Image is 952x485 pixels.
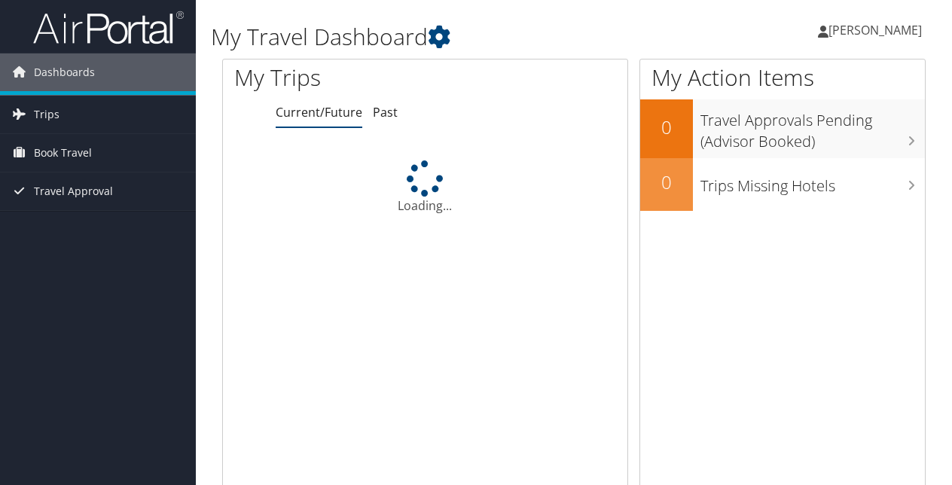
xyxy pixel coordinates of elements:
span: Trips [34,96,59,133]
span: [PERSON_NAME] [828,22,922,38]
a: 0Trips Missing Hotels [640,158,925,211]
img: airportal-logo.png [33,10,184,45]
a: [PERSON_NAME] [818,8,937,53]
h1: My Trips [234,62,447,93]
h1: My Action Items [640,62,925,93]
span: Dashboards [34,53,95,91]
h1: My Travel Dashboard [211,21,695,53]
a: 0Travel Approvals Pending (Advisor Booked) [640,99,925,157]
h2: 0 [640,114,693,140]
h2: 0 [640,169,693,195]
a: Past [373,104,398,120]
h3: Travel Approvals Pending (Advisor Booked) [700,102,925,152]
a: Current/Future [276,104,362,120]
span: Book Travel [34,134,92,172]
div: Loading... [223,160,627,215]
span: Travel Approval [34,172,113,210]
h3: Trips Missing Hotels [700,168,925,197]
